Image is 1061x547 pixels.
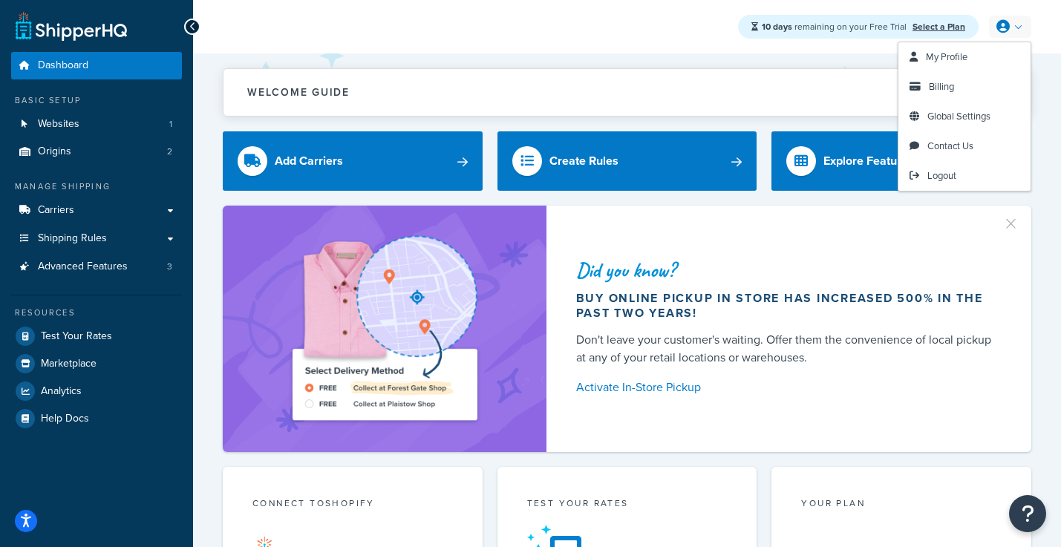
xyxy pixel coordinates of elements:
[38,118,79,131] span: Websites
[41,413,89,425] span: Help Docs
[801,497,1002,514] div: Your Plan
[576,291,996,321] div: Buy online pickup in store has increased 500% in the past two years!
[762,20,792,33] strong: 10 days
[576,331,996,367] div: Don't leave your customer's waiting. Offer them the convenience of local pickup at any of your re...
[169,118,172,131] span: 1
[11,323,182,350] a: Test Your Rates
[38,204,74,217] span: Carriers
[527,497,728,514] div: Test your rates
[898,72,1031,102] a: Billing
[913,20,965,33] a: Select a Plan
[38,232,107,245] span: Shipping Rules
[11,307,182,319] div: Resources
[762,20,909,33] span: remaining on your Free Trial
[223,69,1031,116] button: Welcome Guide
[250,228,519,430] img: ad-shirt-map-b0359fc47e01cab431d101c4b569394f6a03f54285957d908178d52f29eb9668.png
[926,50,967,64] span: My Profile
[11,405,182,432] a: Help Docs
[771,131,1031,191] a: Explore Features
[11,111,182,138] li: Websites
[41,385,82,398] span: Analytics
[275,151,343,171] div: Add Carriers
[823,151,914,171] div: Explore Features
[898,131,1031,161] a: Contact Us
[11,52,182,79] a: Dashboard
[11,138,182,166] li: Origins
[1009,495,1046,532] button: Open Resource Center
[41,330,112,343] span: Test Your Rates
[41,358,97,370] span: Marketplace
[38,145,71,158] span: Origins
[11,350,182,377] a: Marketplace
[927,139,973,153] span: Contact Us
[11,225,182,252] a: Shipping Rules
[898,161,1031,191] a: Logout
[929,79,954,94] span: Billing
[167,261,172,273] span: 3
[38,261,128,273] span: Advanced Features
[898,102,1031,131] a: Global Settings
[11,138,182,166] a: Origins2
[11,253,182,281] li: Advanced Features
[11,180,182,193] div: Manage Shipping
[898,42,1031,72] a: My Profile
[167,145,172,158] span: 2
[927,109,990,123] span: Global Settings
[11,253,182,281] a: Advanced Features3
[223,131,483,191] a: Add Carriers
[927,168,956,183] span: Logout
[11,111,182,138] a: Websites1
[252,497,453,514] div: Connect to Shopify
[497,131,757,191] a: Create Rules
[11,378,182,404] a: Analytics
[11,197,182,224] a: Carriers
[38,59,88,72] span: Dashboard
[247,87,350,98] h2: Welcome Guide
[576,260,996,281] div: Did you know?
[549,151,618,171] div: Create Rules
[11,94,182,107] div: Basic Setup
[576,377,996,398] a: Activate In-Store Pickup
